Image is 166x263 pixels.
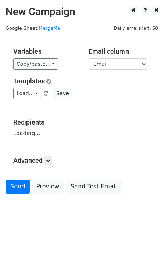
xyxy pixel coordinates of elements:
[6,6,160,18] h2: New Campaign
[39,25,63,31] a: MergeMail
[13,118,153,126] h5: Recipients
[66,180,122,194] a: Send Test Email
[89,47,153,55] h5: Email column
[13,47,77,55] h5: Variables
[111,25,160,31] a: Daily emails left: 50
[13,88,41,99] a: Load...
[53,88,72,99] button: Save
[111,24,160,32] span: Daily emails left: 50
[13,77,45,85] a: Templates
[13,118,153,137] div: Loading...
[32,180,64,194] a: Preview
[6,180,30,194] a: Send
[13,156,153,165] h5: Advanced
[13,58,58,70] a: Copy/paste...
[6,25,63,31] small: Google Sheet:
